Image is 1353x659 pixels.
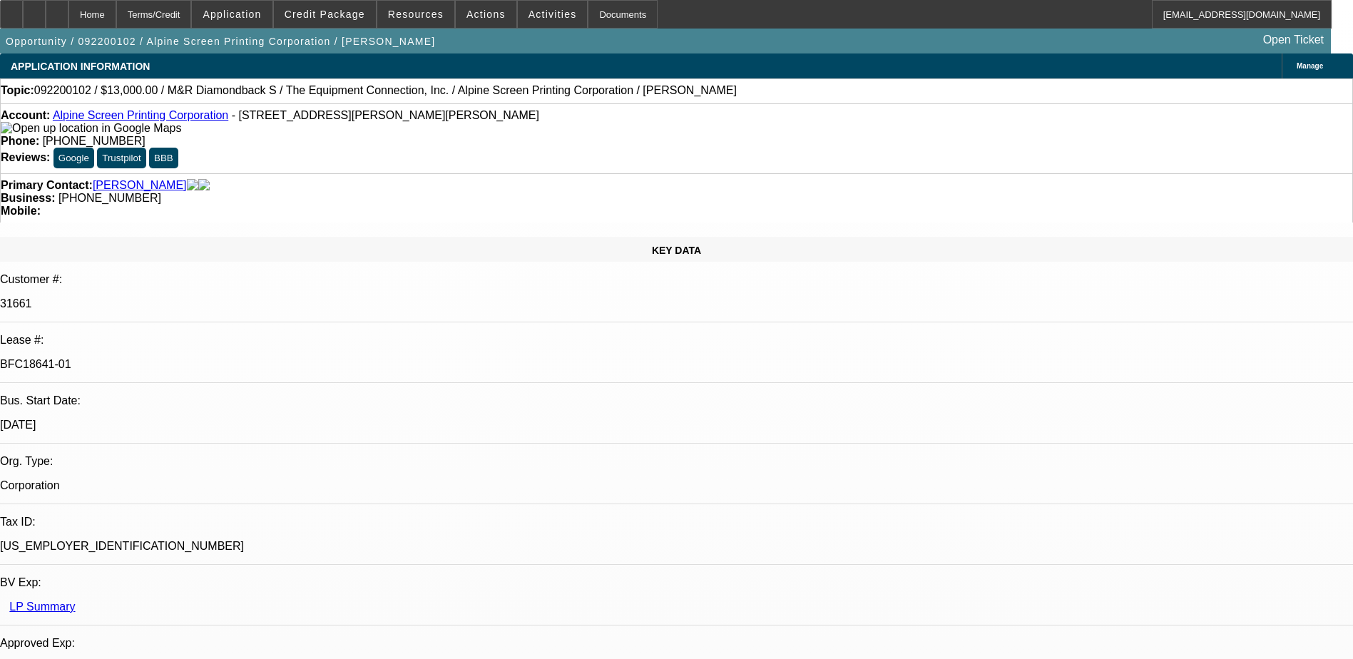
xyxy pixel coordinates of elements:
[1,192,55,204] strong: Business:
[93,179,187,192] a: [PERSON_NAME]
[43,135,145,147] span: [PHONE_NUMBER]
[1,109,50,121] strong: Account:
[529,9,577,20] span: Activities
[1,122,181,135] img: Open up location in Google Maps
[1297,62,1323,70] span: Manage
[97,148,145,168] button: Trustpilot
[58,192,161,204] span: [PHONE_NUMBER]
[203,9,261,20] span: Application
[6,36,435,47] span: Opportunity / 092200102 / Alpine Screen Printing Corporation / [PERSON_NAME]
[11,61,150,72] span: APPLICATION INFORMATION
[377,1,454,28] button: Resources
[9,601,75,613] a: LP Summary
[1,205,41,217] strong: Mobile:
[388,9,444,20] span: Resources
[1,179,93,192] strong: Primary Contact:
[198,179,210,192] img: linkedin-icon.png
[187,179,198,192] img: facebook-icon.png
[1,151,50,163] strong: Reviews:
[274,1,376,28] button: Credit Package
[232,109,539,121] span: - [STREET_ADDRESS][PERSON_NAME][PERSON_NAME]
[652,245,701,256] span: KEY DATA
[1257,28,1329,52] a: Open Ticket
[285,9,365,20] span: Credit Package
[1,84,34,97] strong: Topic:
[53,148,94,168] button: Google
[192,1,272,28] button: Application
[1,135,39,147] strong: Phone:
[53,109,228,121] a: Alpine Screen Printing Corporation
[518,1,588,28] button: Activities
[34,84,737,97] span: 092200102 / $13,000.00 / M&R Diamondback S / The Equipment Connection, Inc. / Alpine Screen Print...
[456,1,516,28] button: Actions
[1,122,181,134] a: View Google Maps
[149,148,178,168] button: BBB
[466,9,506,20] span: Actions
